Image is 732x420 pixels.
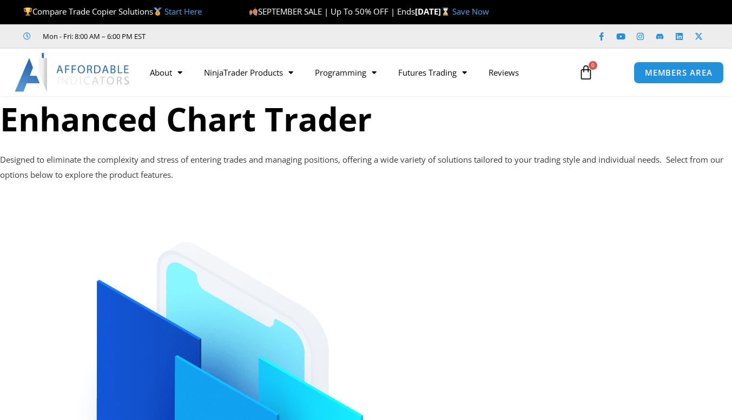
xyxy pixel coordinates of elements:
span: MEMBERS AREA [645,69,713,77]
a: Programming [304,60,387,85]
a: About [139,60,193,85]
span: 0 [589,61,597,70]
a: Futures Trading [387,60,478,85]
img: 🥇 [154,8,162,16]
img: 🏆 [24,8,32,16]
a: NinjaTrader Products [193,60,304,85]
a: Reviews [478,60,530,85]
span: Compare Trade Copier Solutions [23,6,202,17]
span: Mon - Fri: 8:00 AM – 6:00 PM EST [40,30,146,43]
img: LogoAI | Affordable Indicators – NinjaTrader [15,53,131,92]
nav: Menu [139,60,571,85]
img: 🍂 [249,8,258,16]
strong: [DATE] [415,6,452,17]
a: Save Now [452,6,489,17]
a: 0 [562,57,610,88]
img: ⌛ [441,8,450,16]
a: Start Here [164,6,202,17]
a: MEMBERS AREA [634,62,724,84]
span: SEPTEMBER SALE | Up To 50% OFF | Ends [249,6,415,17]
iframe: Customer reviews powered by Trustpilot [161,31,323,42]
